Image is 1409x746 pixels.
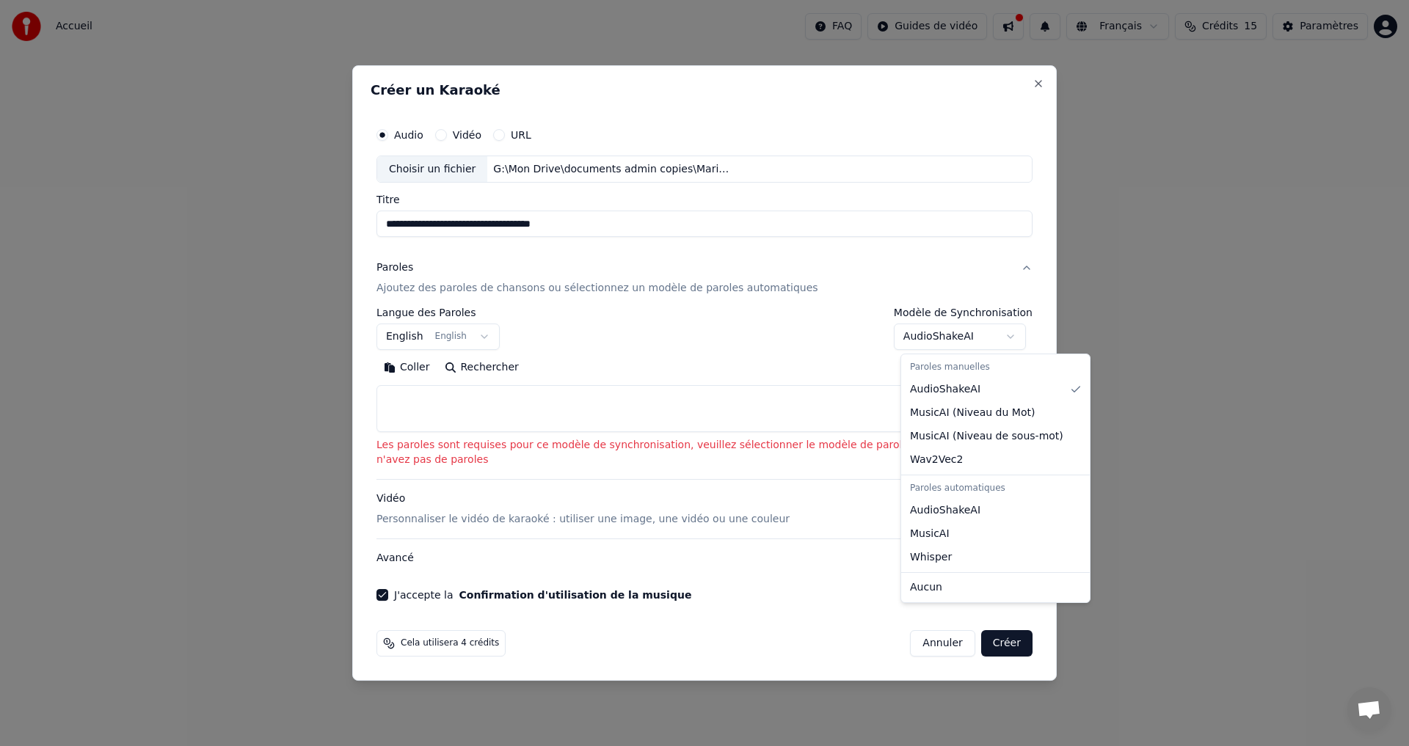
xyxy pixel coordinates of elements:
span: MusicAI [910,527,950,541]
div: Paroles manuelles [904,357,1087,378]
div: Paroles automatiques [904,478,1087,499]
span: MusicAI ( Niveau de sous-mot ) [910,429,1063,444]
span: AudioShakeAI [910,382,980,397]
span: AudioShakeAI [910,503,980,518]
span: Wav2Vec2 [910,453,963,467]
span: MusicAI ( Niveau du Mot ) [910,406,1035,420]
span: Aucun [910,580,942,595]
span: Whisper [910,550,952,565]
